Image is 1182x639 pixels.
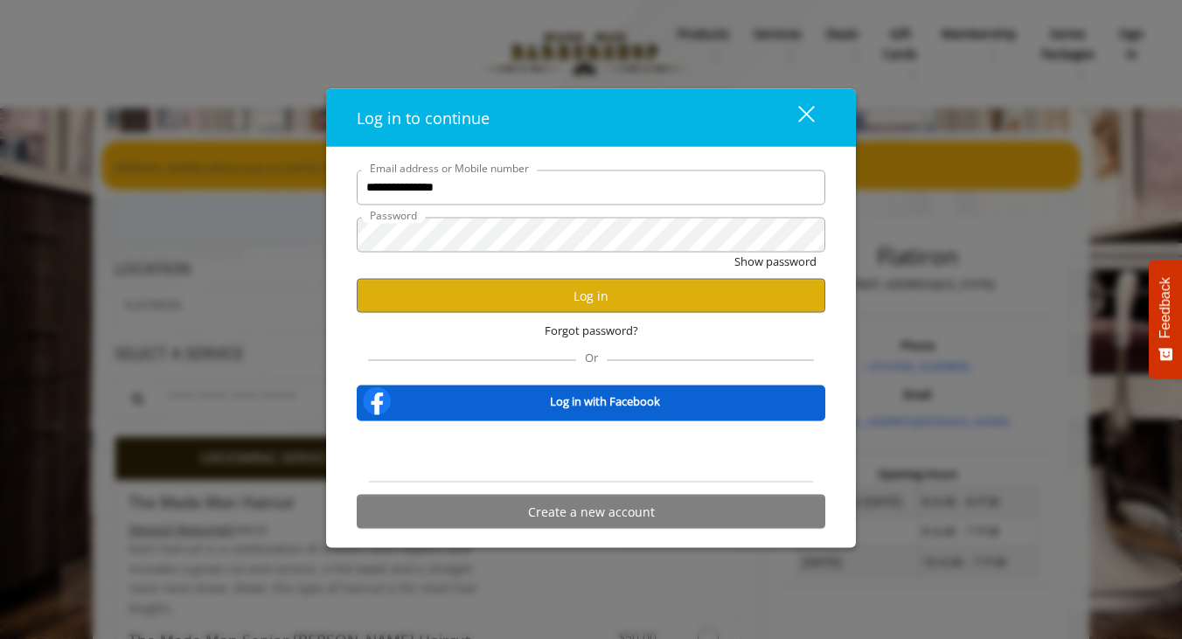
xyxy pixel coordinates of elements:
span: Feedback [1158,277,1173,338]
button: Feedback - Show survey [1149,260,1182,379]
img: facebook-logo [359,384,394,419]
div: close dialog [778,105,813,131]
label: Password [361,206,426,223]
input: Password [357,217,825,252]
iframe: Sign in with Google Button [502,433,680,471]
span: Forgot password? [545,322,638,340]
span: Log in to continue [357,107,490,128]
label: Email address or Mobile number [361,159,538,176]
b: Log in with Facebook [550,392,660,410]
span: Or [576,350,607,365]
button: Log in [357,279,825,313]
div: Sign in with Google. Opens in new tab [511,433,671,471]
button: close dialog [766,100,825,135]
button: Create a new account [357,495,825,529]
button: Show password [734,252,817,270]
input: Email address or Mobile number [357,170,825,205]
